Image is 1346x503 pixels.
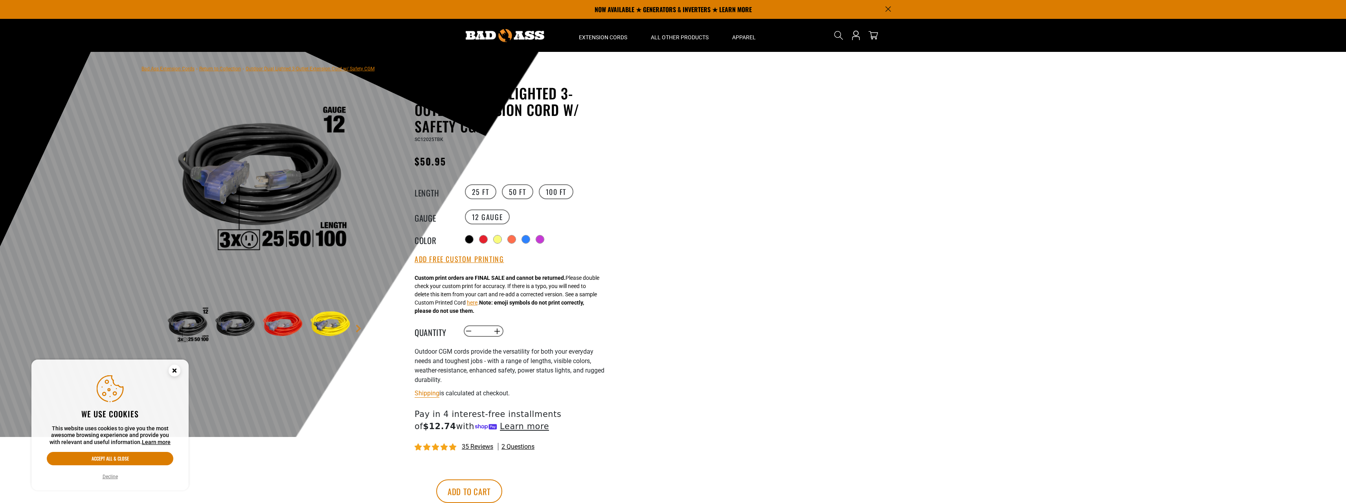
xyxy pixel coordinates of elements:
[415,388,607,398] div: is calculated at checkout.
[142,439,171,445] a: Learn more
[466,29,544,42] img: Bad Ass Extension Cords
[415,212,454,222] legend: Gauge
[31,360,189,491] aside: Cookie Consent
[720,19,768,52] summary: Apparel
[415,274,599,315] div: Please double check your custom print for accuracy. If there is a typo, you will need to delete t...
[436,479,502,503] button: Add to cart
[415,85,607,134] h1: Outdoor Dual Lighted 3-Outlet Extension Cord w/ Safety CGM
[467,299,477,307] button: here
[415,187,454,197] legend: Length
[246,66,375,72] span: Outdoor Dual Lighted 3-Outlet Extension Cord w/ Safety CGM
[242,66,244,72] span: ›
[415,255,504,264] button: Add Free Custom Printing
[579,34,627,41] span: Extension Cords
[415,444,458,451] span: 4.80 stars
[47,425,173,446] p: This website uses cookies to give you the most awesome browsing experience and provide you with r...
[415,234,454,244] legend: Color
[354,325,362,332] a: Next
[47,452,173,465] button: Accept all & close
[465,209,510,224] label: 12 Gauge
[100,473,120,481] button: Decline
[415,154,446,168] span: $50.95
[196,66,198,72] span: ›
[415,326,454,336] label: Quantity
[415,137,443,142] span: SC12025TBK
[212,303,258,348] img: black
[141,66,195,72] a: Bad Ass Extension Cords
[567,19,639,52] summary: Extension Cords
[465,184,496,199] label: 25 FT
[639,19,720,52] summary: All Other Products
[732,34,756,41] span: Apparel
[501,442,534,451] span: 2 questions
[832,29,845,42] summary: Search
[415,299,584,314] strong: Note: emoji symbols do not print correctly, please do not use them.
[307,303,353,348] img: neon yellow
[47,409,173,419] h2: We use cookies
[462,443,493,450] span: 35 reviews
[260,303,305,348] img: red
[199,66,241,72] a: Return to Collection
[415,389,439,397] a: Shipping
[539,184,574,199] label: 100 FT
[502,184,533,199] label: 50 FT
[141,64,375,73] nav: breadcrumbs
[651,34,709,41] span: All Other Products
[415,348,604,384] span: Outdoor CGM cords provide the versatility for both your everyday needs and toughest jobs - with a...
[415,275,566,281] strong: Custom print orders are FINAL SALE and cannot be returned.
